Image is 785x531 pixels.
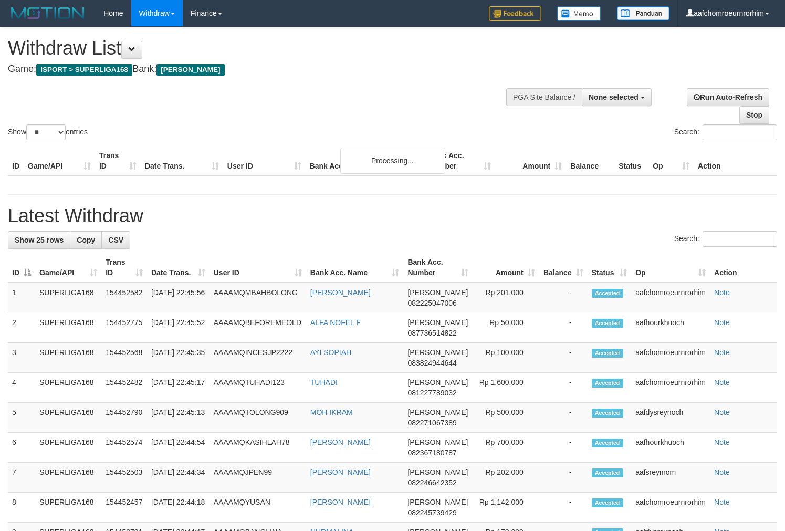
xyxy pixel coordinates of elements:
th: Op: activate to sort column ascending [631,253,710,283]
td: 154452457 [101,493,147,523]
a: Note [714,348,730,357]
td: [DATE] 22:45:35 [147,343,210,373]
td: 154452582 [101,283,147,313]
span: [PERSON_NAME] [407,498,468,506]
a: Copy [70,231,102,249]
td: AAAAMQBEFOREMEOLD [210,313,306,343]
th: Status: activate to sort column ascending [588,253,631,283]
img: Feedback.jpg [489,6,541,21]
span: None selected [589,93,639,101]
h1: Latest Withdraw [8,205,777,226]
td: [DATE] 22:45:17 [147,373,210,403]
a: MOH IKRAM [310,408,353,417]
button: None selected [582,88,652,106]
span: [PERSON_NAME] [407,468,468,476]
th: User ID: activate to sort column ascending [210,253,306,283]
h1: Withdraw List [8,38,513,59]
span: Copy 082271067389 to clipboard [407,419,456,427]
td: SUPERLIGA168 [35,493,101,523]
td: - [539,373,588,403]
td: - [539,493,588,523]
span: ISPORT > SUPERLIGA168 [36,64,132,76]
td: - [539,433,588,463]
td: SUPERLIGA168 [35,343,101,373]
th: User ID [223,146,306,176]
td: Rp 700,000 [473,433,539,463]
td: SUPERLIGA168 [35,283,101,313]
th: Amount: activate to sort column ascending [473,253,539,283]
td: 6 [8,433,35,463]
span: [PERSON_NAME] [407,318,468,327]
td: [DATE] 22:45:52 [147,313,210,343]
label: Search: [674,124,777,140]
td: Rp 1,142,000 [473,493,539,523]
th: ID [8,146,24,176]
a: Stop [739,106,769,124]
td: 154452482 [101,373,147,403]
th: Date Trans.: activate to sort column ascending [147,253,210,283]
th: Balance: activate to sort column ascending [539,253,588,283]
th: Op [648,146,694,176]
td: Rp 500,000 [473,403,539,433]
a: TUHADI [310,378,338,387]
td: [DATE] 22:44:18 [147,493,210,523]
td: [DATE] 22:45:13 [147,403,210,433]
td: AAAAMQKASIHLAH78 [210,433,306,463]
th: Bank Acc. Name: activate to sort column ascending [306,253,404,283]
span: Copy 081227789032 to clipboard [407,389,456,397]
th: Date Trans. [141,146,223,176]
h4: Game: Bank: [8,64,513,75]
td: AAAAMQINCESJP2222 [210,343,306,373]
span: Accepted [592,468,623,477]
a: Note [714,498,730,506]
span: [PERSON_NAME] [407,348,468,357]
span: Accepted [592,439,623,447]
img: MOTION_logo.png [8,5,88,21]
select: Showentries [26,124,66,140]
td: - [539,403,588,433]
a: CSV [101,231,130,249]
input: Search: [703,231,777,247]
td: 154452568 [101,343,147,373]
td: - [539,463,588,493]
td: 8 [8,493,35,523]
a: AYI SOPIAH [310,348,351,357]
td: AAAAMQTOLONG909 [210,403,306,433]
th: Amount [495,146,566,176]
a: Note [714,438,730,446]
th: Action [694,146,777,176]
th: Trans ID [95,146,141,176]
td: 154452503 [101,463,147,493]
a: Run Auto-Refresh [687,88,769,106]
label: Show entries [8,124,88,140]
a: Show 25 rows [8,231,70,249]
td: - [539,343,588,373]
a: ALFA NOFEL F [310,318,361,327]
td: 3 [8,343,35,373]
td: 154452574 [101,433,147,463]
a: [PERSON_NAME] [310,468,371,476]
a: [PERSON_NAME] [310,438,371,446]
a: [PERSON_NAME] [310,498,371,506]
span: Copy 082246642352 to clipboard [407,478,456,487]
td: Rp 1,600,000 [473,373,539,403]
td: aafchomroeurnrorhim [631,373,710,403]
td: aafdysreynoch [631,403,710,433]
th: Bank Acc. Number [424,146,495,176]
th: Action [710,253,777,283]
td: 7 [8,463,35,493]
th: Game/API [24,146,95,176]
td: aafhourkhuoch [631,433,710,463]
a: [PERSON_NAME] [310,288,371,297]
td: 2 [8,313,35,343]
span: Accepted [592,379,623,388]
td: SUPERLIGA168 [35,433,101,463]
a: Note [714,318,730,327]
span: Copy [77,236,95,244]
td: SUPERLIGA168 [35,313,101,343]
span: Copy 082225047006 to clipboard [407,299,456,307]
img: Button%20Memo.svg [557,6,601,21]
td: AAAAMQYUSAN [210,493,306,523]
span: [PERSON_NAME] [407,408,468,417]
img: panduan.png [617,6,669,20]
